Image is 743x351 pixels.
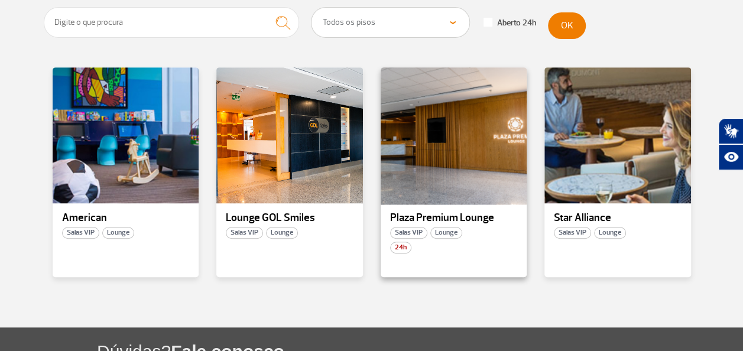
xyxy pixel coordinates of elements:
[390,227,427,239] span: Salas VIP
[266,227,298,239] span: Lounge
[548,12,586,39] button: OK
[594,227,626,239] span: Lounge
[718,118,743,170] div: Plugin de acessibilidade da Hand Talk.
[102,227,134,239] span: Lounge
[390,242,411,253] span: 24h
[226,212,353,224] p: Lounge GOL Smiles
[62,227,99,239] span: Salas VIP
[554,227,591,239] span: Salas VIP
[226,227,263,239] span: Salas VIP
[430,227,462,239] span: Lounge
[718,118,743,144] button: Abrir tradutor de língua de sinais.
[554,212,682,224] p: Star Alliance
[718,144,743,170] button: Abrir recursos assistivos.
[390,212,518,224] p: Plaza Premium Lounge
[62,212,190,224] p: American
[44,7,300,38] input: Digite o que procura
[484,18,536,28] label: Aberto 24h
